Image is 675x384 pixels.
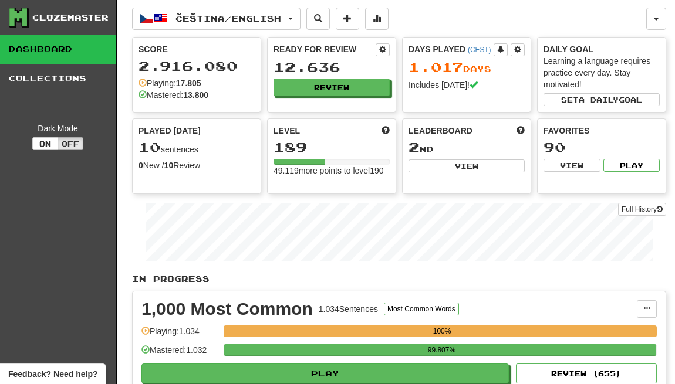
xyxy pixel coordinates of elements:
[274,125,300,137] span: Level
[58,137,83,150] button: Off
[516,363,657,383] button: Review (655)
[319,303,378,315] div: 1.034 Sentences
[409,59,463,75] span: 1.017
[274,79,390,96] button: Review
[141,325,218,345] div: Playing: 1.034
[382,125,390,137] span: Score more points to level up
[183,90,208,100] strong: 13.800
[409,60,525,75] div: Day s
[544,140,660,155] div: 90
[132,273,666,285] p: In Progress
[579,96,619,104] span: a daily
[603,159,660,172] button: Play
[274,60,390,74] div: 12.636
[164,161,174,170] strong: 10
[409,79,525,91] div: Includes [DATE]!
[141,363,509,383] button: Play
[176,79,201,88] strong: 17.805
[139,140,255,155] div: sentences
[141,300,313,318] div: 1,000 Most Common
[544,55,660,90] div: Learning a language requires practice every day. Stay motivated!
[384,303,459,315] button: Most Common Words
[274,140,390,155] div: 189
[544,125,660,137] div: Favorites
[132,8,301,30] button: Čeština/English
[139,159,255,171] div: New / Review
[306,8,330,30] button: Search sentences
[274,165,390,176] div: 49.119 more points to level 190
[139,139,161,155] span: 10
[139,77,201,89] div: Playing:
[618,203,666,216] a: Full History
[139,89,208,101] div: Mastered:
[517,125,525,137] span: This week in points, UTC
[336,8,359,30] button: Add sentence to collection
[544,159,600,172] button: View
[409,43,494,55] div: Days Played
[9,123,107,134] div: Dark Mode
[409,159,525,172] button: View
[365,8,389,30] button: More stats
[227,325,657,337] div: 100%
[139,161,143,170] strong: 0
[32,12,109,23] div: Clozemaster
[139,59,255,73] div: 2.916.080
[468,46,491,54] a: (CEST)
[227,344,656,356] div: 99.807%
[139,125,201,137] span: Played [DATE]
[176,13,281,23] span: Čeština / English
[139,43,255,55] div: Score
[544,93,660,106] button: Seta dailygoal
[409,140,525,155] div: nd
[409,139,420,155] span: 2
[141,344,218,363] div: Mastered: 1.032
[409,125,473,137] span: Leaderboard
[8,368,97,380] span: Open feedback widget
[544,43,660,55] div: Daily Goal
[274,43,376,55] div: Ready for Review
[32,137,58,150] button: On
